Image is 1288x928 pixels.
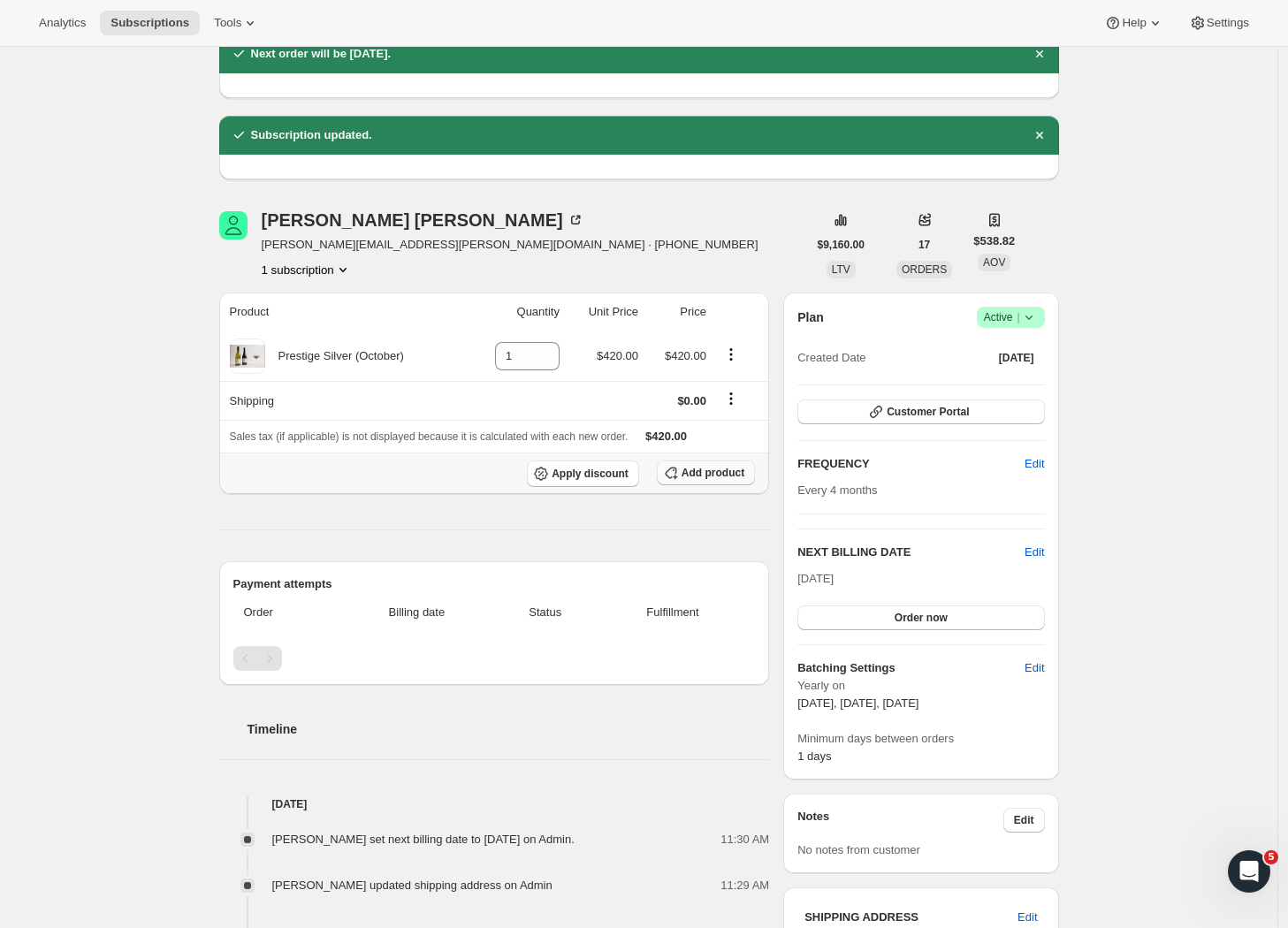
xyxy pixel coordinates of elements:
[344,604,490,621] span: Billing date
[251,45,392,63] h2: Next order will be [DATE].
[717,389,745,408] button: Shipping actions
[677,394,706,407] span: $0.00
[262,261,352,278] button: Product actions
[999,351,1034,365] span: [DATE]
[1017,310,1019,324] span: |
[203,11,270,35] button: Tools
[797,399,1044,424] button: Customer Portal
[1094,11,1174,35] button: Help
[797,308,824,326] h2: Plan
[597,349,638,362] span: $420.00
[797,483,877,497] span: Every 4 months
[797,659,1025,677] h6: Batching Settings
[272,833,575,846] span: [PERSON_NAME] set next billing date to [DATE] on Admin.
[1025,455,1044,473] span: Edit
[1025,659,1044,677] span: Edit
[983,256,1005,269] span: AOV
[665,349,706,362] span: $420.00
[262,211,584,229] div: [PERSON_NAME] [PERSON_NAME]
[262,236,758,254] span: [PERSON_NAME][EMAIL_ADDRESS][PERSON_NAME][DOMAIN_NAME] · [PHONE_NUMBER]
[797,455,1025,473] h2: FREQUENCY
[797,808,1003,833] h3: Notes
[988,346,1045,370] button: [DATE]
[111,16,189,30] span: Subscriptions
[500,604,591,621] span: Status
[818,238,865,252] span: $9,160.00
[230,430,629,443] span: Sales tax (if applicable) is not displayed because it is calculated with each new order.
[1122,16,1146,30] span: Help
[1207,16,1249,30] span: Settings
[265,347,404,365] div: Prestige Silver (October)
[797,544,1025,561] h2: NEXT BILLING DATE
[1178,11,1260,35] button: Settings
[1228,850,1270,893] iframe: Intercom live chat
[717,345,745,364] button: Product actions
[1003,808,1045,833] button: Edit
[973,232,1015,250] span: $538.82
[720,831,769,848] span: 11:30 AM
[467,293,565,331] th: Quantity
[248,720,770,738] h2: Timeline
[552,467,629,481] span: Apply discount
[219,211,248,240] span: Greig Taylor
[797,749,831,763] span: 1 days
[832,263,850,276] span: LTV
[601,604,744,621] span: Fulfillment
[895,611,948,625] span: Order now
[233,646,756,671] nav: Pagination
[807,232,875,257] button: $9,160.00
[28,11,96,35] button: Analytics
[1025,544,1044,561] button: Edit
[219,795,770,813] h4: [DATE]
[797,696,918,710] span: [DATE], [DATE], [DATE]
[1027,42,1052,66] button: Dismiss notification
[1017,909,1037,926] span: Edit
[100,11,200,35] button: Subscriptions
[644,293,712,331] th: Price
[1014,450,1055,478] button: Edit
[272,879,553,892] span: [PERSON_NAME] updated shipping address on Admin
[804,909,1017,926] h3: SHIPPING ADDRESS
[918,238,930,252] span: 17
[1264,850,1278,864] span: 5
[645,430,687,443] span: $420.00
[902,263,947,276] span: ORDERS
[797,605,1044,630] button: Order now
[797,349,865,367] span: Created Date
[720,877,769,894] span: 11:29 AM
[233,575,756,593] h2: Payment attempts
[1014,654,1055,682] button: Edit
[1027,123,1052,148] button: Dismiss notification
[887,405,969,419] span: Customer Portal
[219,381,468,420] th: Shipping
[682,466,744,480] span: Add product
[565,293,644,331] th: Unit Price
[657,460,755,485] button: Add product
[984,308,1038,326] span: Active
[1014,813,1034,827] span: Edit
[39,16,86,30] span: Analytics
[797,572,834,585] span: [DATE]
[797,843,920,856] span: No notes from customer
[797,730,1044,748] span: Minimum days between orders
[797,677,1044,695] span: Yearly on
[908,232,941,257] button: 17
[219,293,468,331] th: Product
[233,593,339,632] th: Order
[251,126,372,144] h2: Subscription updated.
[527,460,639,487] button: Apply discount
[214,16,241,30] span: Tools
